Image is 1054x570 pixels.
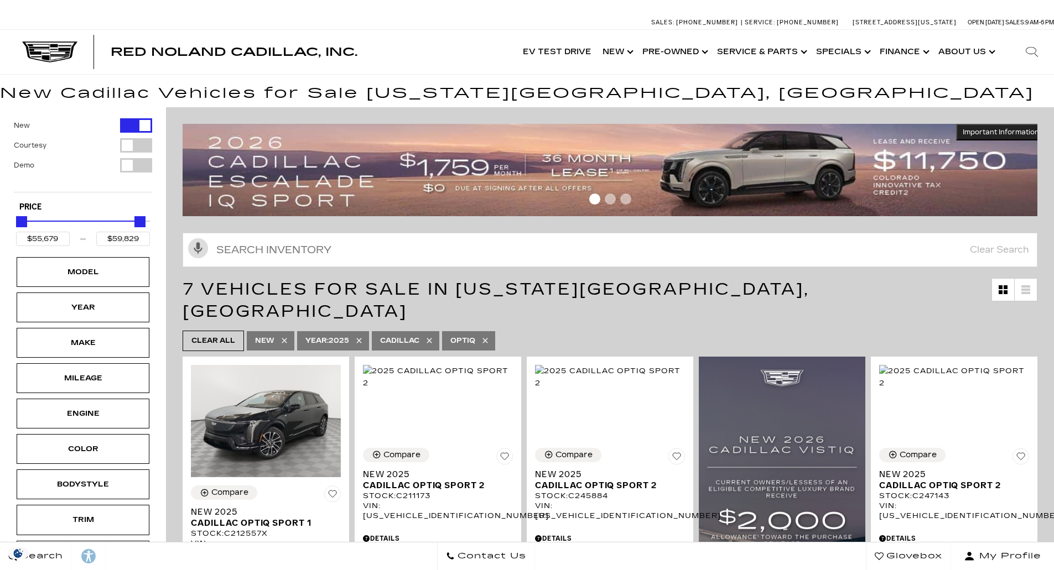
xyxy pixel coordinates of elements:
span: Important Information [963,128,1039,137]
div: Stock : C211173 [363,491,513,501]
div: MileageMileage [17,363,149,393]
a: Contact Us [437,542,535,570]
span: New 2025 [191,506,333,517]
span: Go to slide 3 [620,194,631,205]
div: VIN: [US_VEHICLE_IDENTIFICATION_NUMBER] [363,501,513,521]
div: Stock : C212557X [191,529,341,538]
span: Service: [745,19,775,26]
a: Glovebox [866,542,951,570]
a: EV Test Drive [517,30,597,74]
div: Pricing Details - New 2025 Cadillac OPTIQ Sport 2 [879,534,1029,543]
label: Courtesy [14,140,46,151]
div: VIN: [US_VEHICLE_IDENTIFICATION_NUMBER] [535,501,685,521]
button: Save Vehicle [668,448,685,469]
span: 9 AM-6 PM [1025,19,1054,26]
div: Maximum Price [134,216,146,227]
div: Bodystyle [55,478,111,490]
img: Cadillac Dark Logo with Cadillac White Text [22,41,77,62]
div: EngineEngine [17,399,149,428]
span: New 2025 [879,469,1021,480]
button: Save Vehicle [496,448,513,469]
input: Minimum [16,232,70,246]
svg: Click to toggle on voice search [188,238,208,258]
div: Compare [211,488,248,498]
span: Cadillac OPTIQ Sport 2 [535,480,677,491]
span: Cadillac [380,334,419,348]
label: Demo [14,160,34,171]
span: [PHONE_NUMBER] [777,19,839,26]
a: New 2025Cadillac OPTIQ Sport 2 [879,469,1029,491]
div: Year [55,301,111,313]
span: Contact Us [455,548,526,564]
a: [STREET_ADDRESS][US_STATE] [853,19,957,26]
input: Search Inventory [183,233,1037,267]
div: BodystyleBodystyle [17,469,149,499]
button: Open user profile menu [951,542,1054,570]
span: Red Noland Cadillac, Inc. [111,45,357,59]
img: 2509-September-FOM-Escalade-IQ-Lease9 [183,124,1046,216]
img: Opt-Out Icon [6,547,31,559]
span: Cadillac OPTIQ Sport 2 [879,480,1021,491]
div: Compare [900,450,937,460]
a: Finance [874,30,933,74]
button: Important Information [956,124,1046,140]
span: OPTIQ [450,334,475,348]
span: Cadillac OPTIQ Sport 2 [363,480,505,491]
a: New [597,30,637,74]
span: Sales: [1005,19,1025,26]
button: Save Vehicle [1013,448,1029,469]
a: New 2025Cadillac OPTIQ Sport 1 [191,506,341,529]
div: Compare [555,450,593,460]
span: Open [DATE] [968,19,1004,26]
img: 2025 Cadillac OPTIQ Sport 2 [879,365,1029,389]
div: Pricing Details - New 2025 Cadillac OPTIQ Sport 2 [535,534,685,543]
label: New [14,120,30,131]
div: Trim [55,514,111,526]
span: [PHONE_NUMBER] [676,19,738,26]
span: Cadillac OPTIQ Sport 1 [191,517,333,529]
a: Service: [PHONE_NUMBER] [741,19,842,25]
div: VIN: [US_VEHICLE_IDENTIFICATION_NUMBER] [879,501,1029,521]
div: VIN: [US_VEHICLE_IDENTIFICATION_NUMBER] [191,538,341,558]
span: Go to slide 2 [605,194,616,205]
div: TrimTrim [17,505,149,535]
div: Make [55,337,111,349]
button: Save Vehicle [324,485,341,506]
h5: Price [19,202,147,212]
span: My Profile [975,548,1041,564]
div: Minimum Price [16,216,27,227]
a: About Us [933,30,999,74]
div: Price [16,212,150,246]
a: Pre-Owned [637,30,712,74]
button: Compare Vehicle [363,448,429,462]
a: Specials [811,30,874,74]
a: New 2025Cadillac OPTIQ Sport 2 [535,469,685,491]
span: Search [17,548,63,564]
div: Model [55,266,111,278]
span: New 2025 [535,469,677,480]
span: 2025 [305,334,349,348]
span: 7 Vehicles for Sale in [US_STATE][GEOGRAPHIC_DATA], [GEOGRAPHIC_DATA] [183,279,809,321]
input: Maximum [96,232,150,246]
div: Stock : C245884 [535,491,685,501]
a: New 2025Cadillac OPTIQ Sport 2 [363,469,513,491]
button: Compare Vehicle [879,448,946,462]
span: Clear All [191,334,235,348]
div: ColorColor [17,434,149,464]
div: Stock : C247143 [879,491,1029,501]
button: Compare Vehicle [191,485,257,500]
div: Mileage [55,372,111,384]
section: Click to Open Cookie Consent Modal [6,547,31,559]
div: YearYear [17,292,149,322]
a: Sales: [PHONE_NUMBER] [651,19,741,25]
div: Filter by Vehicle Type [14,118,152,192]
div: Color [55,443,111,455]
div: MakeMake [17,328,149,358]
div: ModelModel [17,257,149,287]
img: 2025 Cadillac OPTIQ Sport 2 [535,365,685,389]
div: Pricing Details - New 2025 Cadillac OPTIQ Sport 2 [363,534,513,543]
span: Year : [305,337,329,344]
img: 2025 Cadillac OPTIQ Sport 1 [191,365,341,477]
